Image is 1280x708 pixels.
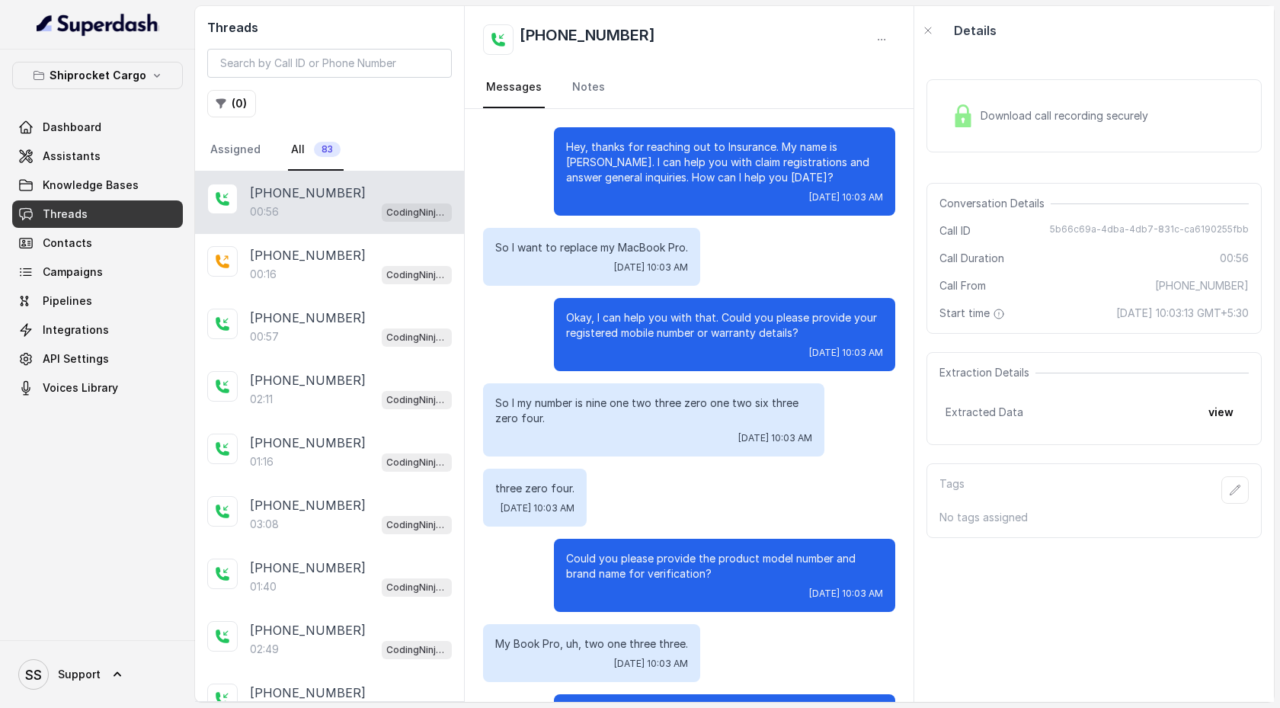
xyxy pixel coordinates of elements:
span: Extracted Data [946,405,1023,420]
a: API Settings [12,345,183,373]
a: Pipelines [12,287,183,315]
span: Support [58,667,101,682]
p: [PHONE_NUMBER] [250,434,366,452]
p: Details [954,21,997,40]
p: [PHONE_NUMBER] [250,309,366,327]
p: [PHONE_NUMBER] [250,559,366,577]
a: Messages [483,67,545,108]
span: Start time [939,306,1008,321]
p: Could you please provide the product model number and brand name for verification? [566,551,883,581]
a: Campaigns [12,258,183,286]
a: Threads [12,200,183,228]
img: Lock Icon [952,104,974,127]
p: So I my number is nine one two three zero one two six three zero four. [495,396,812,426]
p: Tags [939,476,965,504]
p: My Book Pro, uh, two one three three. [495,636,688,652]
span: Download call recording securely [981,108,1154,123]
span: [DATE] 10:03 AM [809,588,883,600]
p: Shiprocket Cargo [50,66,146,85]
p: 00:57 [250,329,279,344]
button: view [1199,399,1243,426]
a: Knowledge Bases [12,171,183,199]
p: [PHONE_NUMBER] [250,184,366,202]
p: 03:08 [250,517,279,532]
p: CodingNinja Assistant [386,330,447,345]
span: Voices Library [43,380,118,396]
p: [PHONE_NUMBER] [250,496,366,514]
button: Shiprocket Cargo [12,62,183,89]
a: Assigned [207,130,264,171]
span: [DATE] 10:03 AM [738,432,812,444]
p: 01:40 [250,579,277,594]
p: CodingNinja Assistant [386,642,447,658]
p: CodingNinja Assistant [386,517,447,533]
p: Okay, I can help you with that. Could you please provide your registered mobile number or warrant... [566,310,883,341]
span: [PHONE_NUMBER] [1155,278,1249,293]
p: CodingNinja Assistant [386,205,447,220]
span: Campaigns [43,264,103,280]
p: CodingNinja Assistant [386,392,447,408]
span: [DATE] 10:03 AM [809,191,883,203]
a: Contacts [12,229,183,257]
p: Hey, thanks for reaching out to Insurance. My name is [PERSON_NAME]. I can help you with claim re... [566,139,883,185]
span: Contacts [43,235,92,251]
a: Assistants [12,143,183,170]
p: 02:11 [250,392,273,407]
nav: Tabs [207,130,452,171]
span: Extraction Details [939,365,1035,380]
p: three zero four. [495,481,574,496]
h2: [PHONE_NUMBER] [520,24,655,55]
span: Conversation Details [939,196,1051,211]
span: Threads [43,207,88,222]
p: So I want to replace my MacBook Pro. [495,240,688,255]
span: Pipelines [43,293,92,309]
p: CodingNinja Assistant [386,268,447,283]
p: [PHONE_NUMBER] [250,246,366,264]
p: No tags assigned [939,510,1249,525]
p: [PHONE_NUMBER] [250,621,366,639]
p: 00:56 [250,204,279,219]
span: 83 [314,142,341,157]
span: Call From [939,278,986,293]
p: CodingNinja Assistant [386,580,447,595]
span: [DATE] 10:03 AM [614,261,688,274]
a: Notes [569,67,608,108]
nav: Tabs [483,67,895,108]
p: 00:16 [250,267,277,282]
span: 00:56 [1220,251,1249,266]
span: [DATE] 10:03 AM [501,502,574,514]
img: light.svg [37,12,159,37]
span: Knowledge Bases [43,178,139,193]
p: 02:49 [250,642,279,657]
span: [DATE] 10:03 AM [614,658,688,670]
a: Voices Library [12,374,183,402]
span: Dashboard [43,120,101,135]
a: Dashboard [12,114,183,141]
span: Integrations [43,322,109,338]
p: [PHONE_NUMBER] [250,371,366,389]
span: [DATE] 10:03:13 GMT+5:30 [1116,306,1249,321]
a: All83 [288,130,344,171]
input: Search by Call ID or Phone Number [207,49,452,78]
a: Integrations [12,316,183,344]
text: SS [25,667,42,683]
span: [DATE] 10:03 AM [809,347,883,359]
h2: Threads [207,18,452,37]
p: 01:16 [250,454,274,469]
span: Assistants [43,149,101,164]
button: (0) [207,90,256,117]
span: API Settings [43,351,109,367]
a: Support [12,653,183,696]
p: [PHONE_NUMBER] [250,684,366,702]
span: Call ID [939,223,971,239]
p: CodingNinja Assistant [386,455,447,470]
span: 5b66c69a-4dba-4db7-831c-ca6190255fbb [1050,223,1249,239]
span: Call Duration [939,251,1004,266]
